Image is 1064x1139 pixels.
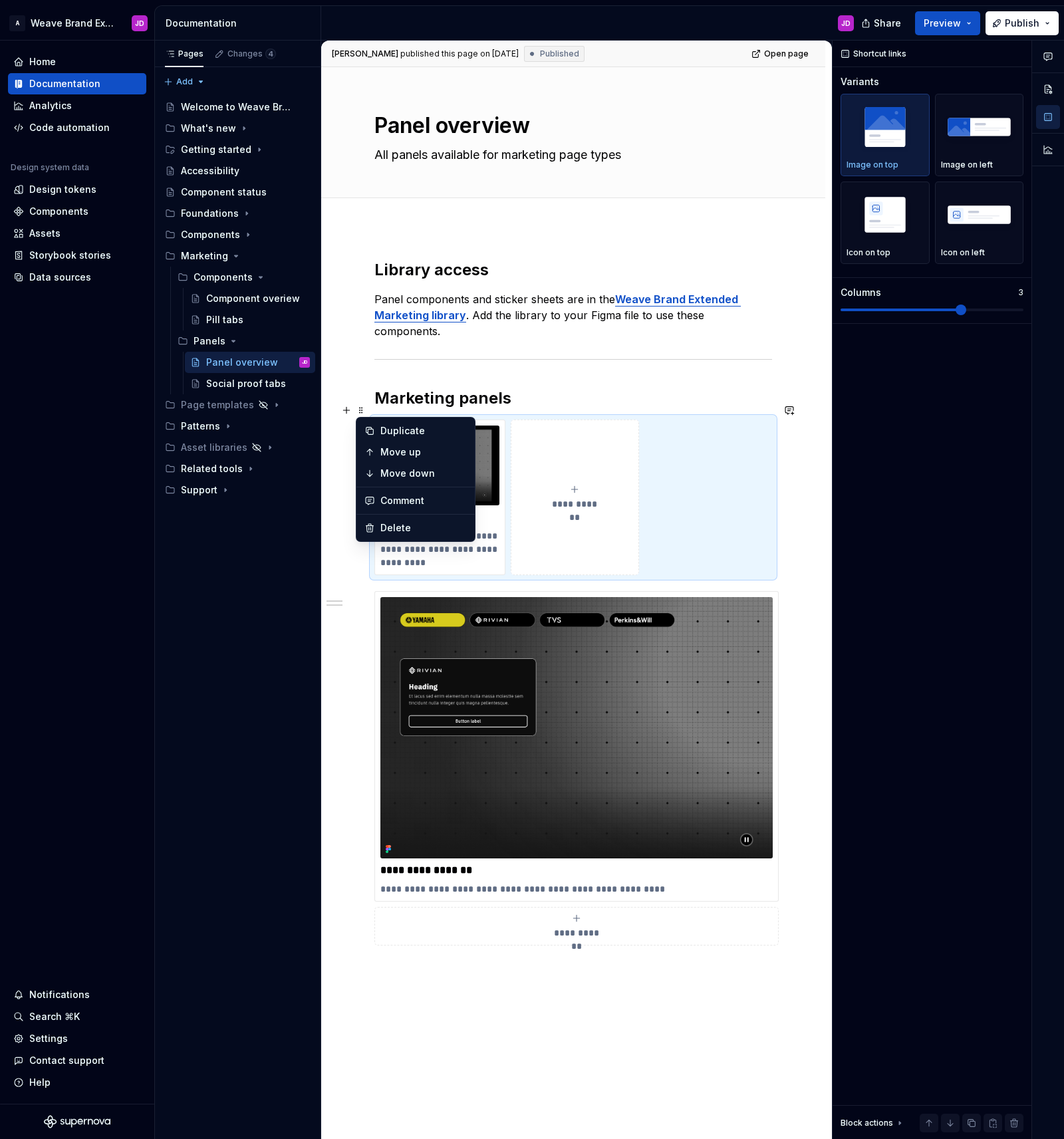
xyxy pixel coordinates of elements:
div: JD [302,356,307,369]
div: Marketing [160,245,315,267]
div: Design system data [11,162,89,173]
div: Contact support [29,1054,104,1067]
div: Support [160,479,315,501]
div: Help [29,1076,51,1089]
div: Component status [181,186,267,199]
div: Documentation [29,77,100,90]
div: Page templates [160,394,315,416]
div: Duplicate [380,424,467,438]
button: placeholderImage on left [935,94,1024,176]
p: Image on left [941,160,993,170]
h2: Library access [374,259,772,281]
button: placeholderIcon on left [935,182,1024,264]
button: placeholderImage on top [841,94,930,176]
span: 4 [265,49,276,59]
div: Getting started [160,139,315,160]
div: Settings [29,1032,68,1045]
div: What's new [160,118,315,139]
a: Code automation [8,117,146,138]
span: [PERSON_NAME] [332,49,398,59]
div: Components [181,228,240,241]
div: Social proof tabs [206,377,286,390]
span: Share [874,17,901,30]
img: placeholder [941,190,1018,239]
div: Documentation [166,17,315,30]
svg: Supernova Logo [44,1115,110,1128]
div: Welcome to Weave Brand Extended [181,100,291,114]
div: Move up [380,445,467,459]
button: Preview [915,11,980,35]
span: Published [540,49,579,59]
button: Contact support [8,1050,146,1071]
a: Storybook stories [8,245,146,266]
div: Assets [29,227,61,240]
p: Icon on top [847,247,890,258]
button: Add [160,72,209,91]
div: Pill tabs [206,313,243,326]
h2: Marketing panels [374,388,772,409]
a: Design tokens [8,179,146,200]
div: Foundations [181,207,239,220]
span: Preview [924,17,961,30]
div: Weave Brand Extended [31,17,116,30]
span: Add [176,76,193,87]
div: Patterns [181,420,220,433]
button: Publish [986,11,1059,35]
div: Foundations [160,203,315,224]
a: Analytics [8,95,146,116]
div: Columns [841,286,881,299]
div: Code automation [29,121,110,134]
div: Pages [165,49,203,59]
div: JD [135,18,144,29]
img: placeholder [941,102,1018,151]
div: Move down [380,467,467,480]
a: Component overiew [185,288,315,309]
div: Home [29,55,56,68]
button: Share [855,11,910,35]
span: Publish [1005,17,1039,30]
a: Documentation [8,73,146,94]
textarea: Panel overview [372,110,769,142]
p: Image on top [847,160,898,170]
div: Comment [380,494,467,507]
div: Search ⌘K [29,1010,80,1023]
button: Help [8,1072,146,1093]
button: placeholderIcon on top [841,182,930,264]
p: 3 [1018,287,1023,298]
div: Patterns [160,416,315,437]
div: Components [172,267,315,288]
div: Delete [380,521,467,535]
div: Asset libraries [181,441,247,454]
div: published this page on [DATE] [400,49,519,59]
div: Related tools [160,458,315,479]
div: Variants [841,75,879,88]
img: placeholder [847,190,924,239]
a: Welcome to Weave Brand Extended [160,96,315,118]
div: Page templates [181,398,254,412]
a: Pill tabs [185,309,315,330]
a: Assets [8,223,146,244]
div: Page tree [160,96,315,501]
div: Data sources [29,271,91,284]
a: Social proof tabs [185,373,315,394]
a: Open page [747,45,815,63]
img: placeholder [847,102,924,151]
div: Panels [172,330,315,352]
div: Asset libraries [160,437,315,458]
p: Panel components and sticker sheets are in the . Add the library to your Figma file to use these ... [374,291,772,339]
div: Changes [227,49,276,59]
a: Home [8,51,146,72]
div: Block actions [841,1114,905,1132]
img: fd0b4937-443b-4be3-be96-80acfae1949b.png [380,597,773,858]
a: Component status [160,182,315,203]
textarea: All panels available for marketing page types [372,144,769,166]
div: A [9,15,25,31]
div: Panels [194,334,225,348]
div: Notifications [29,988,90,1001]
div: Marketing [181,249,228,263]
div: Components [194,271,253,284]
div: Component overiew [206,292,300,305]
a: Components [8,201,146,222]
div: Storybook stories [29,249,111,262]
